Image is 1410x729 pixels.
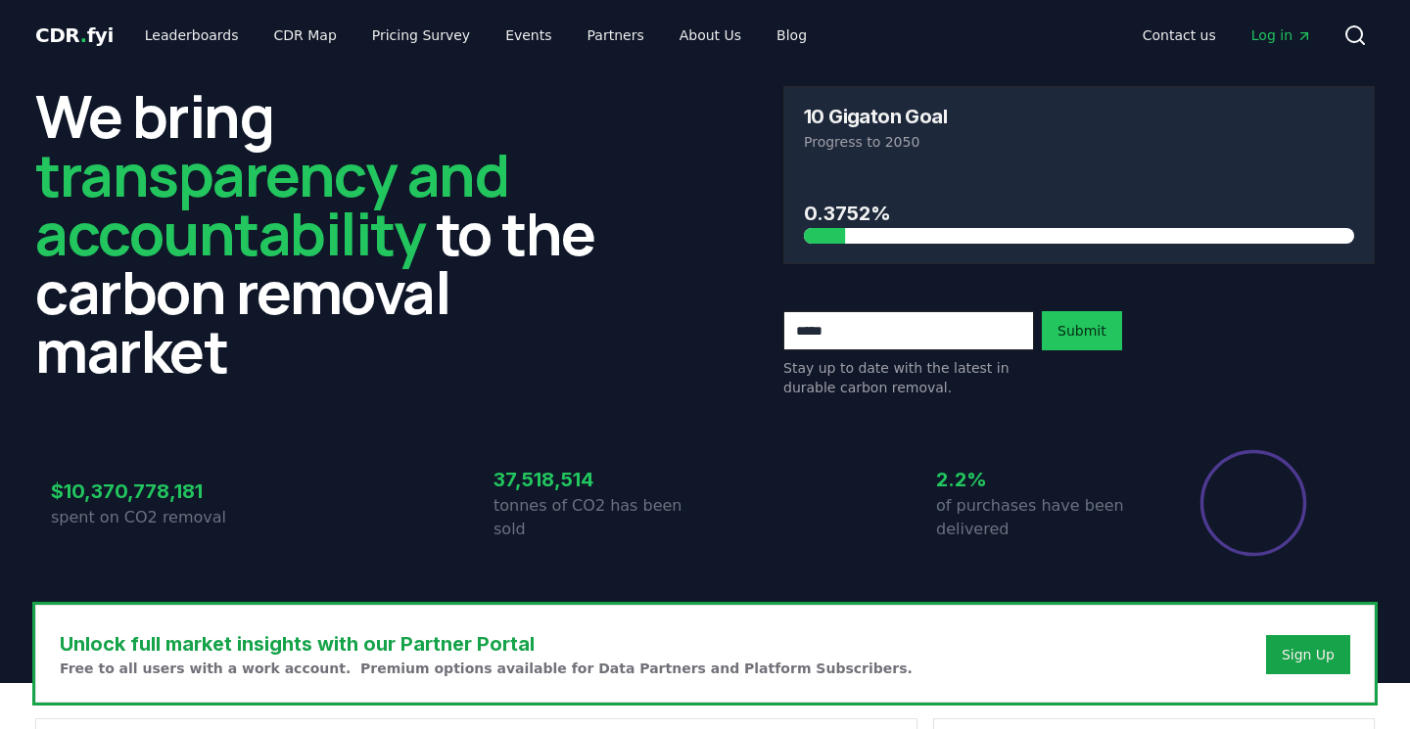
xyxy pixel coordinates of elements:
span: . [80,23,87,47]
button: Submit [1042,311,1122,350]
nav: Main [1127,18,1328,53]
p: Free to all users with a work account. Premium options available for Data Partners and Platform S... [60,659,913,678]
a: Pricing Survey [356,18,486,53]
a: About Us [664,18,757,53]
h3: $10,370,778,181 [51,477,262,506]
p: spent on CO2 removal [51,506,262,529]
h3: 37,518,514 [493,465,705,494]
p: tonnes of CO2 has been sold [493,494,705,541]
a: Events [490,18,567,53]
a: Contact us [1127,18,1232,53]
a: CDR Map [258,18,352,53]
h3: 10 Gigaton Goal [804,107,947,126]
span: transparency and accountability [35,134,508,273]
nav: Main [129,18,822,53]
a: CDR.fyi [35,22,114,49]
p: Progress to 2050 [804,132,1354,152]
a: Sign Up [1282,645,1335,664]
h2: We bring to the carbon removal market [35,86,627,380]
a: Blog [761,18,822,53]
a: Partners [572,18,660,53]
h3: Unlock full market insights with our Partner Portal [60,629,913,659]
button: Sign Up [1266,635,1350,674]
span: Log in [1251,25,1312,45]
p: Stay up to date with the latest in durable carbon removal. [783,358,1034,397]
a: Leaderboards [129,18,255,53]
h3: 0.3752% [804,199,1354,228]
span: CDR fyi [35,23,114,47]
div: Percentage of sales delivered [1198,448,1308,558]
h3: 2.2% [936,465,1148,494]
a: Log in [1236,18,1328,53]
p: of purchases have been delivered [936,494,1148,541]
